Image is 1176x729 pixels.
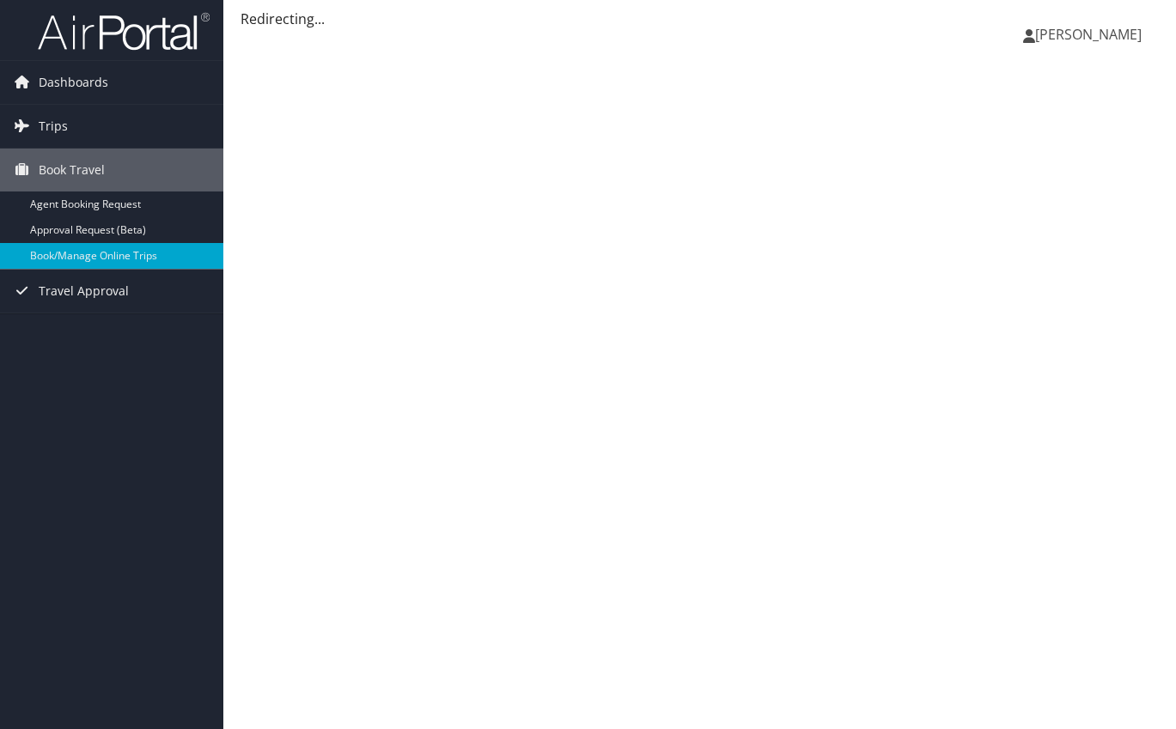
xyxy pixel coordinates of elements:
[39,149,105,191] span: Book Travel
[39,61,108,104] span: Dashboards
[39,105,68,148] span: Trips
[38,11,210,52] img: airportal-logo.png
[1035,25,1142,44] span: [PERSON_NAME]
[241,9,1159,29] div: Redirecting...
[1023,9,1159,60] a: [PERSON_NAME]
[39,270,129,313] span: Travel Approval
